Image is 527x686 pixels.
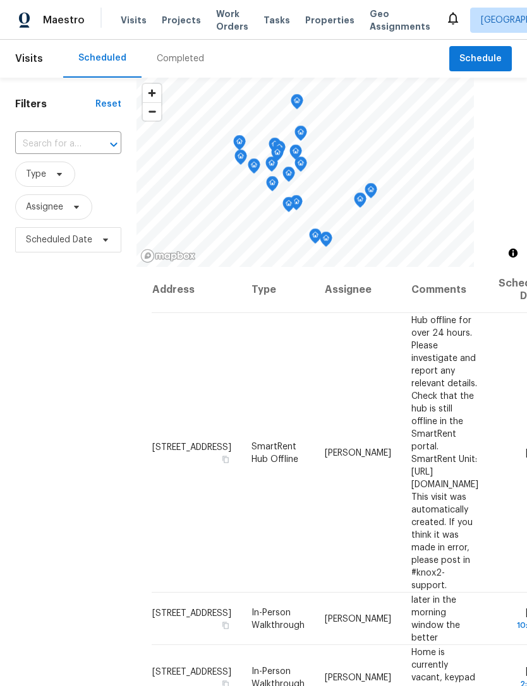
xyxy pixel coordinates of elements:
[325,673,391,682] span: [PERSON_NAME]
[152,608,231,617] span: [STREET_ADDRESS]
[289,145,302,164] div: Map marker
[305,14,354,27] span: Properties
[152,442,231,451] span: [STREET_ADDRESS]
[265,157,278,176] div: Map marker
[136,78,474,267] canvas: Map
[365,183,377,203] div: Map marker
[266,176,279,196] div: Map marker
[309,228,322,248] div: Map marker
[354,192,366,212] div: Map marker
[220,619,231,630] button: Copy Address
[294,126,307,145] div: Map marker
[370,8,430,33] span: Geo Assignments
[143,84,161,102] button: Zoom in
[26,168,46,180] span: Type
[251,608,305,629] span: In-Person Walkthrough
[290,195,303,215] div: Map marker
[325,614,391,623] span: [PERSON_NAME]
[26,201,63,213] span: Assignee
[411,316,478,589] span: Hub offline for over 24 hours. Please investigate and report any relevant details. Check that the...
[506,245,521,261] button: Toggle attribution
[140,249,196,263] a: Mapbox homepage
[95,98,121,110] div: Reset
[121,14,147,27] span: Visits
[43,14,85,27] span: Maestro
[449,46,512,72] button: Schedule
[282,167,295,186] div: Map marker
[459,51,502,67] span: Schedule
[294,157,307,176] div: Map marker
[78,52,126,64] div: Scheduled
[241,267,315,313] th: Type
[248,158,260,178] div: Map marker
[162,14,201,27] span: Projects
[315,267,401,313] th: Assignee
[291,94,303,114] div: Map marker
[320,232,332,251] div: Map marker
[220,453,231,464] button: Copy Address
[233,135,246,155] div: Map marker
[234,150,247,169] div: Map marker
[15,45,43,73] span: Visits
[157,52,204,65] div: Completed
[509,246,517,260] span: Toggle attribution
[143,102,161,121] button: Zoom out
[105,136,123,153] button: Open
[152,267,241,313] th: Address
[143,103,161,121] span: Zoom out
[263,16,290,25] span: Tasks
[26,234,92,246] span: Scheduled Date
[15,134,86,154] input: Search for an address...
[282,197,295,216] div: Map marker
[273,141,286,160] div: Map marker
[411,595,460,642] span: later in the morning window the better
[152,667,231,676] span: [STREET_ADDRESS]
[15,98,95,110] h1: Filters
[269,138,281,157] div: Map marker
[271,146,284,165] div: Map marker
[401,267,488,313] th: Comments
[325,448,391,457] span: [PERSON_NAME]
[216,8,248,33] span: Work Orders
[251,442,298,463] span: SmartRent Hub Offline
